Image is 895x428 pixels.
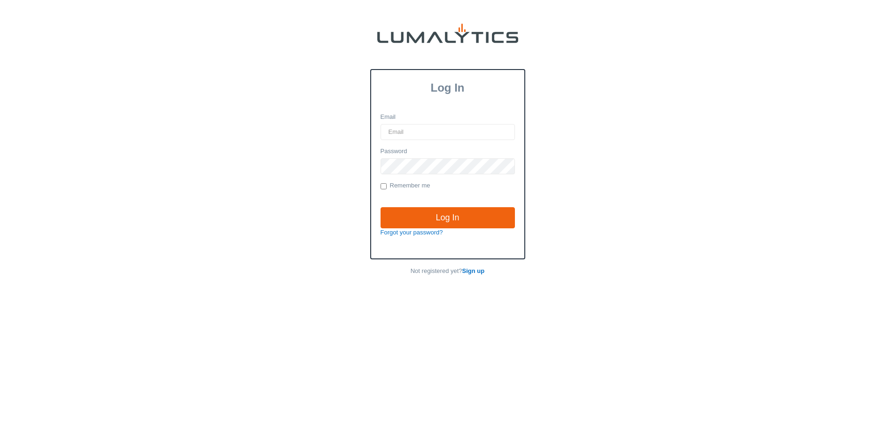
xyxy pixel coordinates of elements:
label: Password [381,147,407,156]
input: Remember me [381,183,387,189]
label: Email [381,113,396,122]
a: Sign up [462,267,485,274]
img: lumalytics-black-e9b537c871f77d9ce8d3a6940f85695cd68c596e3f819dc492052d1098752254.png [377,23,518,43]
a: Forgot your password? [381,229,443,236]
h3: Log In [371,81,524,94]
label: Remember me [381,181,430,191]
input: Email [381,124,515,140]
p: Not registered yet? [370,267,525,276]
input: Log In [381,207,515,229]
